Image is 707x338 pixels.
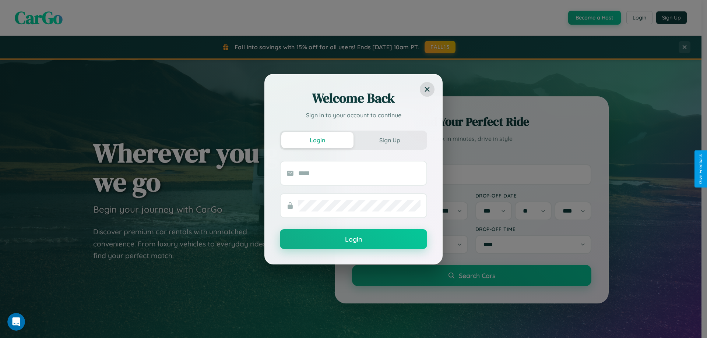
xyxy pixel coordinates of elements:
[353,132,426,148] button: Sign Up
[698,154,703,184] div: Give Feedback
[280,89,427,107] h2: Welcome Back
[280,111,427,120] p: Sign in to your account to continue
[281,132,353,148] button: Login
[280,229,427,249] button: Login
[7,313,25,331] iframe: Intercom live chat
